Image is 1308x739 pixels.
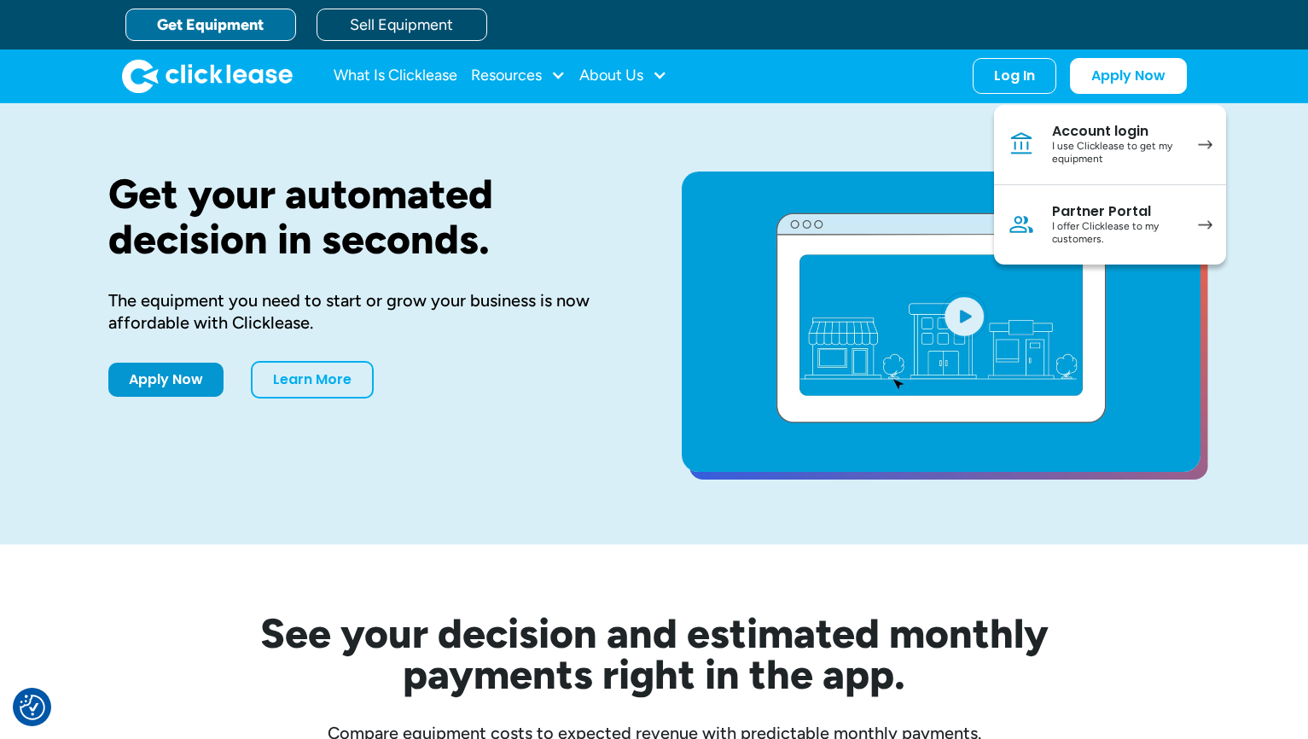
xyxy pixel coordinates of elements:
h2: See your decision and estimated monthly payments right in the app. [177,613,1132,695]
a: Get Equipment [125,9,296,41]
img: arrow [1198,220,1212,230]
div: Log In [994,67,1035,84]
a: Account loginI use Clicklease to get my equipment [994,105,1226,185]
img: Revisit consent button [20,695,45,720]
div: I offer Clicklease to my customers. [1052,220,1181,247]
a: Apply Now [108,363,224,397]
img: Blue play button logo on a light blue circular background [941,292,987,340]
div: About Us [579,59,667,93]
div: Partner Portal [1052,203,1181,220]
h1: Get your automated decision in seconds. [108,172,627,262]
a: home [122,59,293,93]
img: Person icon [1008,211,1035,238]
div: The equipment you need to start or grow your business is now affordable with Clicklease. [108,289,627,334]
a: Learn More [251,361,374,399]
a: Apply Now [1070,58,1187,94]
button: Consent Preferences [20,695,45,720]
a: open lightbox [682,172,1200,472]
div: Account login [1052,123,1181,140]
img: arrow [1198,140,1212,149]
a: What Is Clicklease [334,59,457,93]
nav: Log In [994,105,1226,265]
a: Sell Equipment [317,9,487,41]
img: Clicklease logo [122,59,293,93]
img: Bank icon [1008,131,1035,158]
a: Partner PortalI offer Clicklease to my customers. [994,185,1226,265]
div: I use Clicklease to get my equipment [1052,140,1181,166]
div: Resources [471,59,566,93]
